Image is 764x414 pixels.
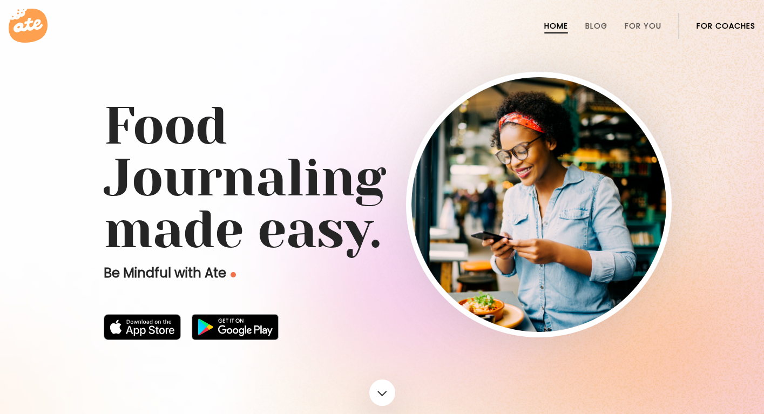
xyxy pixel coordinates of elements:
[625,22,661,30] a: For You
[544,22,568,30] a: Home
[104,100,661,256] h1: Food Journaling made easy.
[697,22,755,30] a: For Coaches
[104,264,406,282] p: Be Mindful with Ate
[585,22,607,30] a: Blog
[104,314,181,340] img: badge-download-apple.svg
[411,77,666,332] img: home-hero-img-rounded.png
[192,314,279,340] img: badge-download-google.png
